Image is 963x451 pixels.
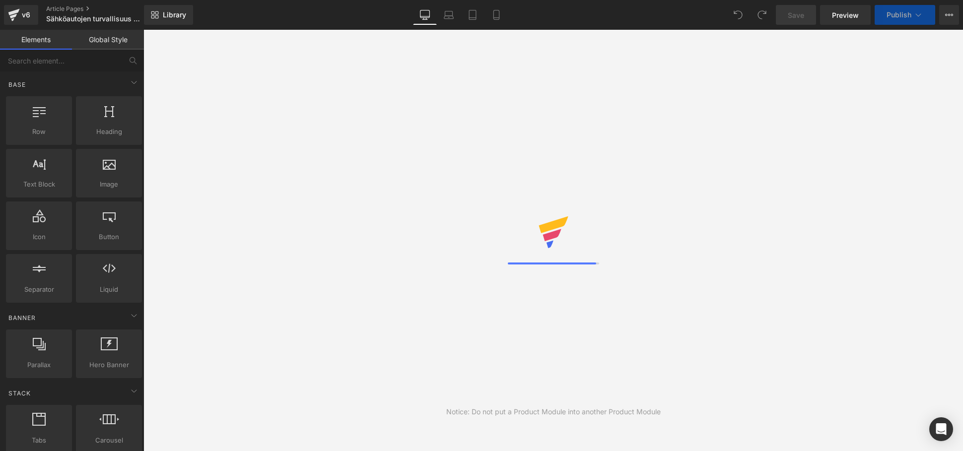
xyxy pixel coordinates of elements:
div: v6 [20,8,32,21]
span: Image [79,179,139,190]
a: New Library [144,5,193,25]
span: Library [163,10,186,19]
span: Save [788,10,804,20]
button: Undo [728,5,748,25]
div: Notice: Do not put a Product Module into another Product Module [446,406,661,417]
span: Text Block [9,179,69,190]
span: Preview [832,10,859,20]
span: Base [7,80,27,89]
a: Preview [820,5,871,25]
span: Icon [9,232,69,242]
span: Heading [79,127,139,137]
span: Separator [9,284,69,295]
span: Hero Banner [79,360,139,370]
a: Mobile [484,5,508,25]
span: Sähköautojen turvallisuus – Mitä tulee ottaa huomioon? [46,15,141,23]
a: Laptop [437,5,461,25]
span: Liquid [79,284,139,295]
span: Banner [7,313,37,322]
button: Publish [875,5,935,25]
span: Publish [887,11,911,19]
span: Tabs [9,435,69,446]
div: Open Intercom Messenger [929,417,953,441]
span: Button [79,232,139,242]
a: Global Style [72,30,144,50]
span: Row [9,127,69,137]
span: Parallax [9,360,69,370]
a: v6 [4,5,38,25]
button: More [939,5,959,25]
a: Desktop [413,5,437,25]
a: Tablet [461,5,484,25]
span: Stack [7,388,32,398]
button: Redo [752,5,772,25]
span: Carousel [79,435,139,446]
a: Article Pages [46,5,160,13]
